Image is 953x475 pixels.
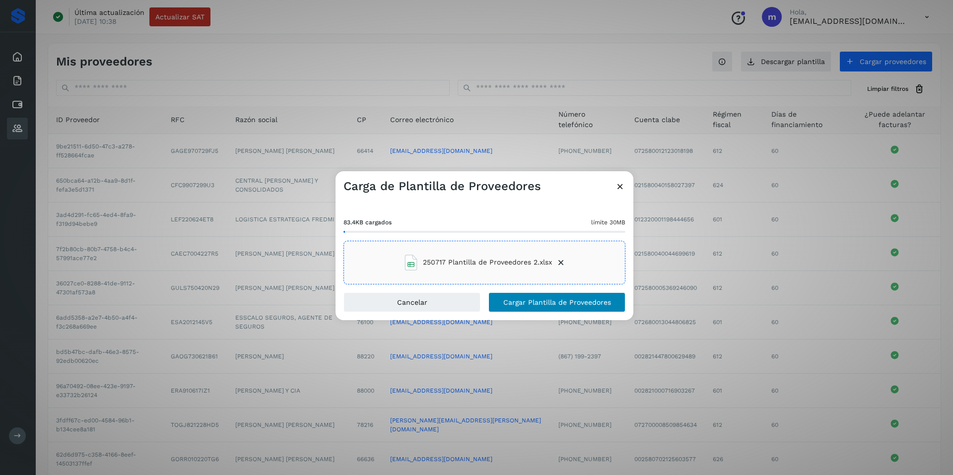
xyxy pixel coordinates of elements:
button: Cargar Plantilla de Proveedores [488,292,625,312]
span: Cancelar [397,299,427,306]
button: Cancelar [343,292,480,312]
span: límite 30MB [591,218,625,227]
span: 250717 Plantilla de Proveedores 2.xlsx [423,257,552,268]
h3: Carga de Plantilla de Proveedores [343,179,541,194]
span: Cargar Plantilla de Proveedores [503,299,611,306]
span: 83.4KB cargados [343,218,392,227]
